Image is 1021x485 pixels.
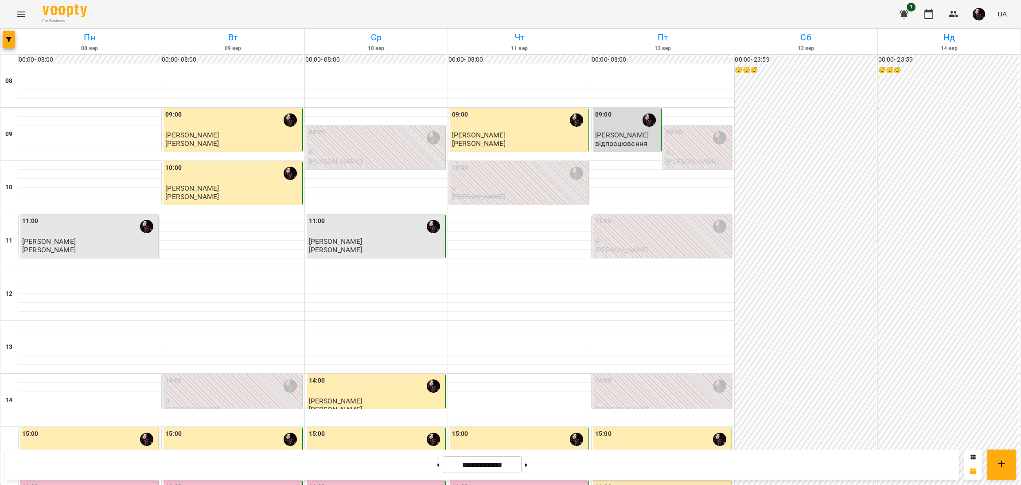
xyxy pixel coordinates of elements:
[22,429,39,439] label: 15:00
[284,113,297,127] img: Анастасія Абрамова
[666,157,720,165] p: [PERSON_NAME]
[595,216,612,226] label: 11:00
[449,44,589,53] h6: 11 вер
[736,44,876,53] h6: 13 вер
[595,429,612,439] label: 15:00
[427,220,440,233] img: Анастасія Абрамова
[284,167,297,180] img: Анастасія Абрамова
[5,342,12,352] h6: 13
[592,44,733,53] h6: 12 вер
[713,433,726,446] img: Анастасія Абрамова
[666,149,730,156] p: 0
[452,193,506,200] p: [PERSON_NAME]
[19,55,159,65] h6: 00:00 - 08:00
[162,55,302,65] h6: 00:00 - 08:00
[643,113,656,127] img: Анастасія Абрамова
[570,113,583,127] div: Анастасія Абрамова
[22,246,76,254] p: [PERSON_NAME]
[165,163,182,173] label: 10:00
[5,289,12,299] h6: 12
[43,18,87,24] span: For Business
[595,376,612,386] label: 14:00
[735,66,875,75] h6: 😴😴😴
[595,246,649,254] p: [PERSON_NAME]
[22,237,76,246] span: [PERSON_NAME]
[907,3,916,12] span: 1
[713,220,726,233] img: Анастасія Абрамова
[309,376,325,386] label: 14:00
[163,44,303,53] h6: 09 вер
[973,8,985,20] img: c92daf42e94a56623d94c35acff0251f.jpg
[309,406,362,413] p: [PERSON_NAME]
[448,55,589,65] h6: 00:00 - 08:00
[666,128,682,137] label: 09:20
[309,429,325,439] label: 15:00
[452,110,468,120] label: 09:00
[22,216,39,226] label: 11:00
[713,131,726,145] img: Анастасія Абрамова
[165,184,219,192] span: [PERSON_NAME]
[595,140,647,147] p: відпрацювання
[5,183,12,192] h6: 10
[452,184,587,192] p: 0
[427,131,440,145] div: Анастасія Абрамова
[427,433,440,446] img: Анастасія Абрамова
[165,376,182,386] label: 14:00
[592,55,732,65] h6: 00:00 - 08:00
[284,433,297,446] img: Анастасія Абрамова
[452,131,506,139] span: [PERSON_NAME]
[309,397,362,405] span: [PERSON_NAME]
[449,31,589,44] h6: Чт
[570,167,583,180] img: Анастасія Абрамова
[284,379,297,393] img: Анастасія Абрамова
[427,379,440,393] img: Анастасія Абрамова
[452,429,468,439] label: 15:00
[305,55,446,65] h6: 00:00 - 08:00
[165,140,219,147] p: [PERSON_NAME]
[570,433,583,446] div: Анастасія Абрамова
[163,31,303,44] h6: Вт
[595,397,730,405] p: 0
[306,31,446,44] h6: Ср
[879,31,1019,44] h6: Нд
[592,31,733,44] h6: Пт
[140,433,153,446] img: Анастасія Абрамова
[736,31,876,44] h6: Сб
[309,216,325,226] label: 11:00
[5,129,12,139] h6: 09
[309,246,362,254] p: [PERSON_NAME]
[5,395,12,405] h6: 14
[452,163,468,173] label: 10:00
[595,238,730,245] p: 0
[165,397,300,405] p: 0
[309,157,362,165] p: [PERSON_NAME]
[452,140,506,147] p: [PERSON_NAME]
[11,4,32,25] button: Menu
[19,44,160,53] h6: 08 вер
[994,6,1010,22] button: UA
[595,406,649,413] p: [PERSON_NAME]
[165,110,182,120] label: 09:00
[140,220,153,233] img: Анастасія Абрамова
[713,379,726,393] img: Анастасія Абрамова
[309,149,444,156] p: 0
[879,44,1019,53] h6: 14 вер
[735,55,875,65] h6: 00:00 - 23:59
[165,406,219,413] p: [PERSON_NAME]
[309,237,362,246] span: [PERSON_NAME]
[998,9,1007,19] span: UA
[5,76,12,86] h6: 08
